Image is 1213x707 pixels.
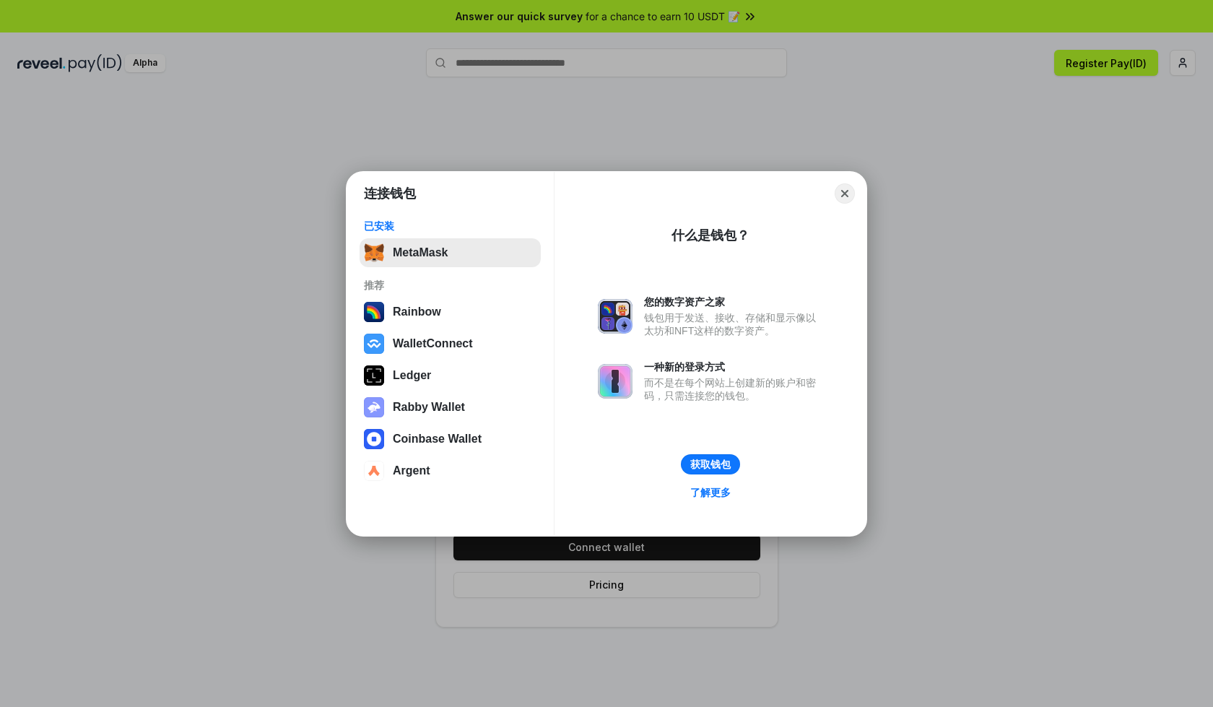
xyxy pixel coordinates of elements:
[364,243,384,263] img: svg+xml,%3Csvg%20fill%3D%22none%22%20height%3D%2233%22%20viewBox%3D%220%200%2035%2033%22%20width%...
[364,185,416,202] h1: 连接钱包
[393,369,431,382] div: Ledger
[364,365,384,386] img: svg+xml,%3Csvg%20xmlns%3D%22http%3A%2F%2Fwww.w3.org%2F2000%2Fsvg%22%20width%3D%2228%22%20height%3...
[364,397,384,417] img: svg+xml,%3Csvg%20xmlns%3D%22http%3A%2F%2Fwww.w3.org%2F2000%2Fsvg%22%20fill%3D%22none%22%20viewBox...
[681,454,740,474] button: 获取钱包
[690,458,731,471] div: 获取钱包
[360,238,541,267] button: MetaMask
[644,311,823,337] div: 钱包用于发送、接收、存储和显示像以太坊和NFT这样的数字资产。
[598,364,632,399] img: svg+xml,%3Csvg%20xmlns%3D%22http%3A%2F%2Fwww.w3.org%2F2000%2Fsvg%22%20fill%3D%22none%22%20viewBox...
[690,486,731,499] div: 了解更多
[682,483,739,502] a: 了解更多
[644,295,823,308] div: 您的数字资产之家
[364,220,536,233] div: 已安装
[364,279,536,292] div: 推荐
[393,305,441,318] div: Rainbow
[393,246,448,259] div: MetaMask
[360,329,541,358] button: WalletConnect
[393,337,473,350] div: WalletConnect
[393,401,465,414] div: Rabby Wallet
[644,376,823,402] div: 而不是在每个网站上创建新的账户和密码，只需连接您的钱包。
[364,334,384,354] img: svg+xml,%3Csvg%20width%3D%2228%22%20height%3D%2228%22%20viewBox%3D%220%200%2028%2028%22%20fill%3D...
[393,464,430,477] div: Argent
[364,461,384,481] img: svg+xml,%3Csvg%20width%3D%2228%22%20height%3D%2228%22%20viewBox%3D%220%200%2028%2028%22%20fill%3D...
[360,393,541,422] button: Rabby Wallet
[364,302,384,322] img: svg+xml,%3Csvg%20width%3D%22120%22%20height%3D%22120%22%20viewBox%3D%220%200%20120%20120%22%20fil...
[360,425,541,454] button: Coinbase Wallet
[360,361,541,390] button: Ledger
[360,298,541,326] button: Rainbow
[360,456,541,485] button: Argent
[835,183,855,204] button: Close
[598,299,632,334] img: svg+xml,%3Csvg%20xmlns%3D%22http%3A%2F%2Fwww.w3.org%2F2000%2Fsvg%22%20fill%3D%22none%22%20viewBox...
[393,433,482,446] div: Coinbase Wallet
[364,429,384,449] img: svg+xml,%3Csvg%20width%3D%2228%22%20height%3D%2228%22%20viewBox%3D%220%200%2028%2028%22%20fill%3D...
[644,360,823,373] div: 一种新的登录方式
[671,227,749,244] div: 什么是钱包？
